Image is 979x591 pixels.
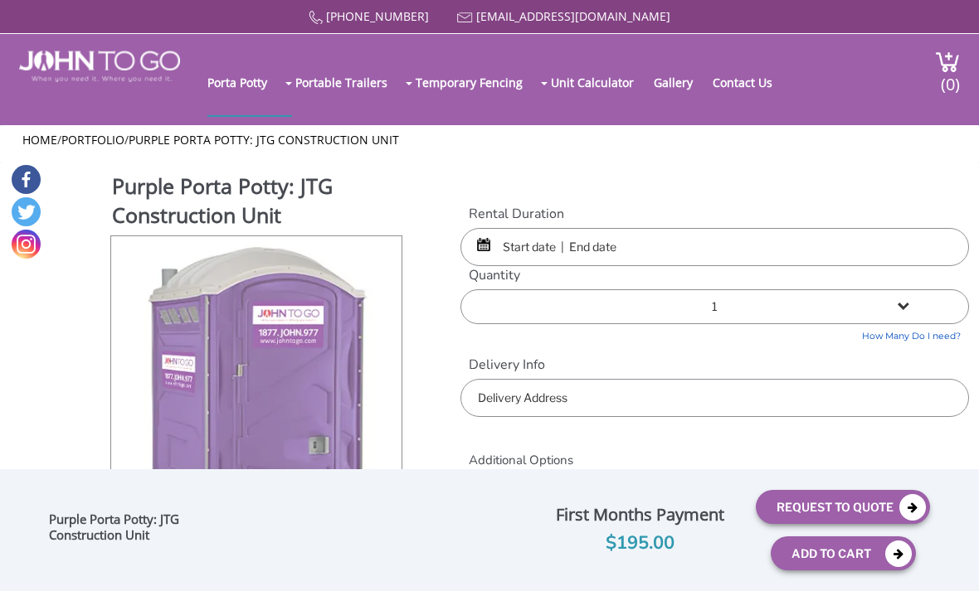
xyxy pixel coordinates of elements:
[476,8,670,24] a: [EMAIL_ADDRESS][DOMAIN_NAME]
[460,356,969,375] label: Delivery Info
[207,49,284,115] a: Porta Potty
[460,205,969,224] label: Rental Duration
[460,228,969,266] input: Start date | End date
[713,49,789,115] a: Contact Us
[12,230,41,259] a: Instagram
[416,49,539,115] a: Temporary Fencing
[112,172,403,234] h1: Purple Porta Potty: JTG Construction Unit
[756,490,930,524] button: Request To Quote
[457,12,473,23] img: Mail
[935,51,960,73] img: cart a
[295,49,404,115] a: Portable Trailers
[326,8,429,24] a: [PHONE_NUMBER]
[913,525,979,591] button: Live Chat
[129,132,399,148] a: Purple Porta Potty: JTG Construction Unit
[654,49,709,115] a: Gallery
[551,49,650,115] a: Unit Calculator
[61,132,124,148] a: Portfolio
[460,266,969,285] label: Quantity
[19,51,179,82] img: JOHN to go
[22,132,957,148] ul: / /
[771,536,916,570] button: Add To Cart
[536,501,743,529] div: First Months Payment
[309,11,323,25] img: Call
[940,60,960,95] span: (0)
[12,197,41,226] a: Twitter
[12,165,41,194] a: Facebook
[22,132,57,148] a: Home
[460,379,969,417] input: Delivery Address
[460,434,969,469] h2: Additional Options
[460,324,969,343] a: How Many Do I need?
[536,529,743,558] div: $195.00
